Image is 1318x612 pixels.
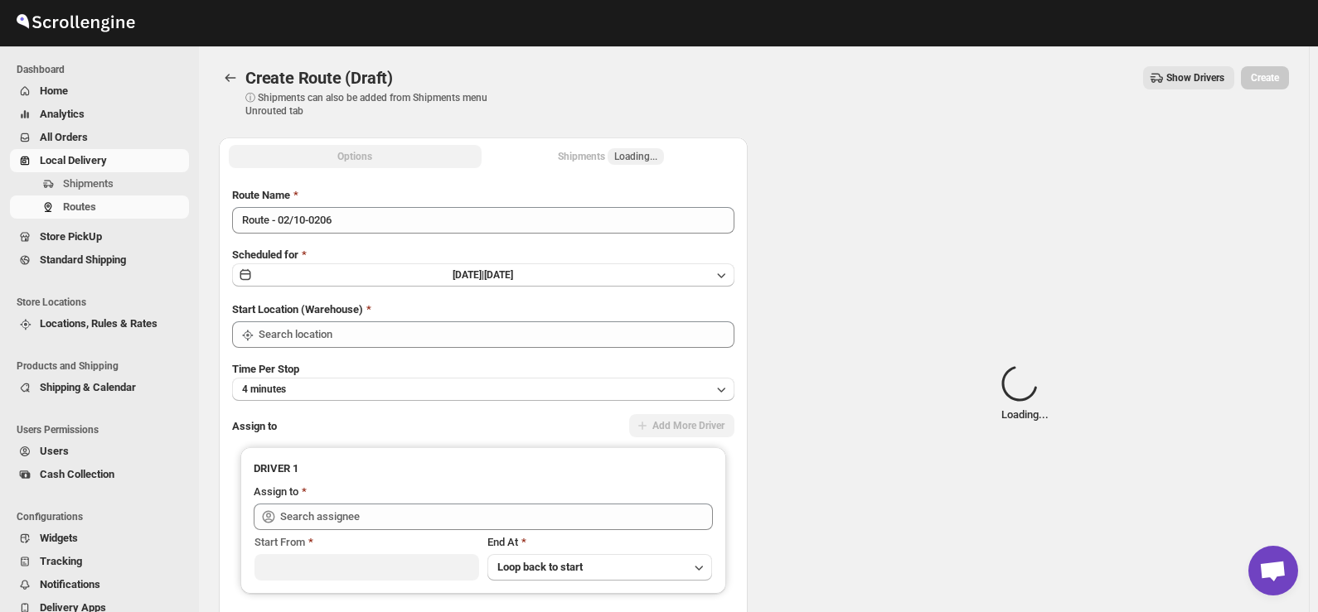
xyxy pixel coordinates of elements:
button: Selected Shipments [485,145,738,168]
span: Options [337,150,372,163]
button: All Route Options [229,145,482,168]
span: Locations, Rules & Rates [40,317,157,330]
button: Routes [10,195,189,219]
span: Scheduled for [232,248,298,261]
span: [DATE] | [453,269,484,281]
span: Shipping & Calendar [40,381,136,393]
div: Loading... [1001,365,1049,423]
span: Create Route (Draft) [245,68,393,88]
button: Loop back to start [487,554,712,581]
input: Search assignee [280,504,713,530]
span: Users [40,445,69,457]
span: [DATE] [484,269,513,281]
button: [DATE]|[DATE] [232,263,734,287]
span: Time Per Stop [232,363,299,375]
span: Cash Collection [40,468,114,480]
h3: DRIVER 1 [254,460,713,477]
span: Route Name [232,189,290,201]
span: Store Locations [17,296,191,309]
span: Tracking [40,555,82,567]
span: Start From [254,536,305,548]
button: Notifications [10,573,189,596]
span: Dashboard [17,63,191,76]
div: End At [487,534,712,551]
input: Search location [259,321,734,348]
span: Routes [63,200,96,213]
span: Local Delivery [40,154,107,166]
span: Loading... [614,150,657,163]
input: Eg: Bengaluru Route [232,207,734,234]
p: ⓘ Shipments can also be added from Shipments menu Unrouted tab [245,91,506,118]
div: Assign to [254,484,298,500]
button: Show Drivers [1143,66,1234,89]
button: Home [10,80,189,103]
button: 4 minutes [232,378,734,401]
span: Users Permissions [17,423,191,436]
span: 4 minutes [242,383,286,396]
span: Assign to [232,420,277,432]
span: Loop back to start [497,561,583,573]
span: Store PickUp [40,230,102,243]
div: Open chat [1248,546,1298,595]
span: Shipments [63,177,114,190]
span: All Orders [40,131,88,143]
span: Configurations [17,510,191,523]
span: Products and Shipping [17,359,191,373]
button: Cash Collection [10,463,189,486]
button: Locations, Rules & Rates [10,312,189,335]
button: Widgets [10,527,189,550]
button: Shipping & Calendar [10,376,189,399]
span: Standard Shipping [40,253,126,266]
button: Analytics [10,103,189,126]
span: Show Drivers [1166,71,1224,84]
span: Notifications [40,578,100,590]
button: Shipments [10,172,189,195]
span: Widgets [40,532,78,544]
button: Tracking [10,550,189,573]
button: Users [10,440,189,463]
span: Start Location (Warehouse) [232,303,363,316]
button: All Orders [10,126,189,149]
span: Home [40,84,68,97]
button: Routes [219,66,242,89]
div: Shipments [558,148,664,165]
span: Analytics [40,108,85,120]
